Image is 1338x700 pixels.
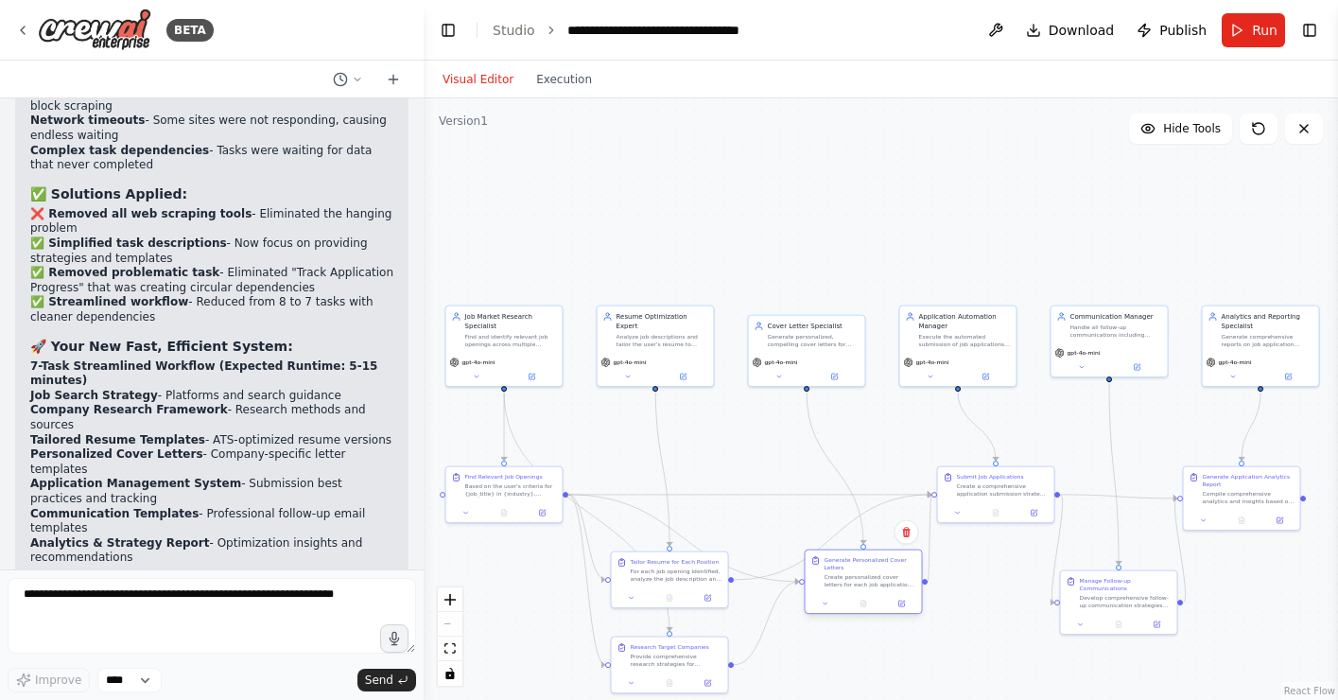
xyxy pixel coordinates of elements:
strong: ❌ Removed all web scraping tools [30,207,252,220]
div: Analytics and Reporting Specialist [1222,312,1313,331]
button: Download [1018,13,1122,47]
div: Submit Job Applications [957,473,1024,481]
button: Hide Tools [1129,114,1232,144]
button: Show right sidebar [1296,17,1323,44]
button: Open in side panel [691,677,723,689]
li: - Platforms and search guidance [30,389,393,404]
button: Open in side panel [656,371,709,382]
div: Find Relevant Job Openings [465,473,543,481]
div: Job Market Research Specialist [465,312,557,331]
div: Manage Follow-up Communications [1080,577,1172,592]
button: No output available [843,598,883,609]
div: Application Automation ManagerExecute the automated submission of job applications by filling out... [899,306,1017,388]
button: No output available [650,592,689,604]
li: - Company-specific letter templates [30,447,393,477]
a: Studio [493,23,535,38]
div: Communication Manager [1070,312,1162,322]
div: Job Market Research SpecialistFind and identify relevant job openings across multiple platforms b... [445,306,564,388]
li: - Now focus on providing strategies and templates [30,236,393,266]
button: Open in side panel [1261,371,1315,382]
li: - Tasks were waiting for data that never completed [30,144,393,173]
li: - Submission best practices and tracking [30,477,393,506]
button: Publish [1129,13,1214,47]
g: Edge from 852ac2e9-1c72-4b26-a738-9447ca64047a to 5b2ff604-fd39-4541-96e4-108081252c3f [568,490,799,586]
strong: ✅ Solutions Applied: [30,186,187,201]
strong: Complex task dependencies [30,144,209,157]
button: Open in side panel [1110,361,1164,373]
g: Edge from 82ba45ad-bcb1-458e-ac1e-c061498161bc to 52a3eac9-da7e-4374-83a9-a66259576355 [1060,490,1177,503]
strong: Network timeouts [30,114,145,127]
g: Edge from 6c7306c6-068d-4f23-aa7b-5a12250a33de to 852ac2e9-1c72-4b26-a738-9447ca64047a [499,392,509,461]
li: - Reduced from 8 to 7 tasks with cleaner dependencies [30,295,393,324]
div: Generate personalized, compelling cover letters for each job application that align with the spec... [768,333,860,348]
span: gpt-4o-mini [765,359,798,366]
button: Open in side panel [691,592,723,604]
div: Analyze job descriptions and tailor the user's resume to highlight the most relevant experience, ... [617,333,708,348]
button: Open in side panel [1140,619,1173,630]
div: Create a comprehensive application submission strategy and tracking system for {job_title} positi... [957,482,1049,498]
button: Hide left sidebar [435,17,461,44]
li: - Eliminated the hanging problem [30,207,393,236]
div: Find Relevant Job OpeningsBased on the user's criteria for {job_title} in {industry}, located in ... [445,466,564,524]
div: For each job opening identified, analyze the job description and requirements, then customize the... [631,568,722,583]
button: fit view [438,637,462,661]
div: Find and identify relevant job openings across multiple platforms based on user criteria includin... [465,333,557,348]
g: Edge from 5a426046-c15f-4bf6-86fa-76601bd72b2b to b9564f54-985f-4634-a5f7-2999960fb5b0 [1104,382,1123,565]
g: Edge from 5b2ff604-fd39-4541-96e4-108081252c3f to 82ba45ad-bcb1-458e-ac1e-c061498161bc [922,490,937,586]
button: Open in side panel [505,371,559,382]
strong: Communication Templates [30,507,199,520]
strong: ✅ Streamlined workflow [30,295,188,308]
li: - Eliminated "Track Application Progress" that was creating circular dependencies [30,266,393,295]
g: Edge from 90547c9d-f285-428f-b750-b697f3aed568 to 82ba45ad-bcb1-458e-ac1e-c061498161bc [953,392,1000,461]
div: Generate Application Analytics ReportCompile comprehensive analytics and insights based on the jo... [1183,466,1301,532]
strong: ✅ Simplified task descriptions [30,236,227,250]
div: Tailor Resume for Each PositionFor each job opening identified, analyze the job description and r... [611,551,729,609]
span: gpt-4o-mini [614,359,647,366]
div: Handle all follow-up communications including drafting professional follow-up emails, managing re... [1070,324,1162,339]
span: Publish [1159,21,1207,40]
span: gpt-4o-mini [462,359,495,366]
li: - ATS-optimized resume versions [30,433,393,448]
g: Edge from 852ac2e9-1c72-4b26-a738-9447ca64047a to ad381c3c-6551-4100-926b-fa22fb614768 [568,490,605,585]
strong: Analytics & Strategy Report [30,536,210,550]
button: Open in side panel [1263,515,1295,526]
div: Compile comprehensive analytics and insights based on the job search process, application strateg... [1203,490,1295,505]
span: Send [365,673,393,688]
div: Generate Application Analytics Report [1203,473,1295,488]
div: Manage Follow-up CommunicationsDevelop comprehensive follow-up communication strategies and profe... [1060,570,1178,636]
button: No output available [650,677,689,689]
button: Open in side panel [526,507,558,518]
div: Tailor Resume for Each Position [631,558,720,566]
g: Edge from b9564f54-985f-4634-a5f7-2999960fb5b0 to 52a3eac9-da7e-4374-83a9-a66259576355 [1168,494,1192,607]
g: Edge from 4e966aa4-7103-4a6d-ab6c-414f57830251 to 5b2ff604-fd39-4541-96e4-108081252c3f [734,577,799,670]
button: Open in side panel [1017,507,1050,518]
button: Run [1222,13,1285,47]
div: Communication ManagerHandle all follow-up communications including drafting professional follow-u... [1051,306,1169,378]
button: Delete node [895,520,919,545]
strong: Job Search Strategy [30,389,158,402]
button: No output available [1222,515,1261,526]
div: Generate Personalized Cover LettersCreate personalized cover letters for each job application bas... [805,551,923,617]
button: Open in side panel [808,371,861,382]
div: Develop comprehensive follow-up communication strategies and professional email templates for dif... [1080,594,1172,609]
div: Generate comprehensive reports on job application performance, track success metrics, and provide... [1222,333,1313,348]
button: Visual Editor [431,68,525,91]
div: Analytics and Reporting SpecialistGenerate comprehensive reports on job application performance, ... [1202,306,1320,388]
strong: Application Management System [30,477,241,490]
button: Open in side panel [885,598,917,609]
div: Research Target CompaniesProvide comprehensive research strategies for investigating target compa... [611,637,729,694]
div: React Flow controls [438,587,462,686]
button: Improve [8,668,90,692]
button: Execution [525,68,603,91]
button: Start a new chat [378,68,408,91]
nav: breadcrumb [493,21,780,40]
span: gpt-4o-mini [1068,349,1101,357]
button: Switch to previous chat [325,68,371,91]
strong: Personalized Cover Letters [30,447,203,461]
span: gpt-4o-mini [1219,359,1252,366]
button: Open in side panel [959,371,1013,382]
button: No output available [484,507,524,518]
g: Edge from 8b88afe9-125a-4384-83c1-69844ae629cb to ad381c3c-6551-4100-926b-fa22fb614768 [651,382,674,546]
div: Submit Job ApplicationsCreate a comprehensive application submission strategy and tracking system... [937,466,1055,524]
span: Hide Tools [1163,121,1221,136]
